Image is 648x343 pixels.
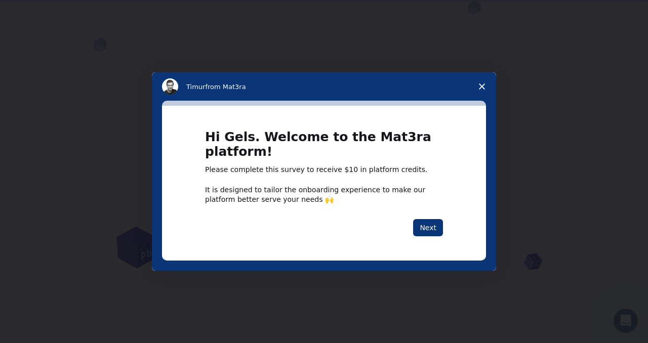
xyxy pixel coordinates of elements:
div: It is designed to tailor the onboarding experience to make our platform better serve your needs 🙌 [205,185,443,203]
span: Support [21,7,58,16]
h1: Hi Gels. Welcome to the Mat3ra platform! [205,130,443,165]
button: Next [413,219,443,236]
div: Please complete this survey to receive $10 in platform credits. [205,165,443,175]
span: from Mat3ra [205,83,246,91]
img: Profile image for Timur [162,78,178,95]
span: Timur [186,83,205,91]
span: Close survey [468,72,496,101]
